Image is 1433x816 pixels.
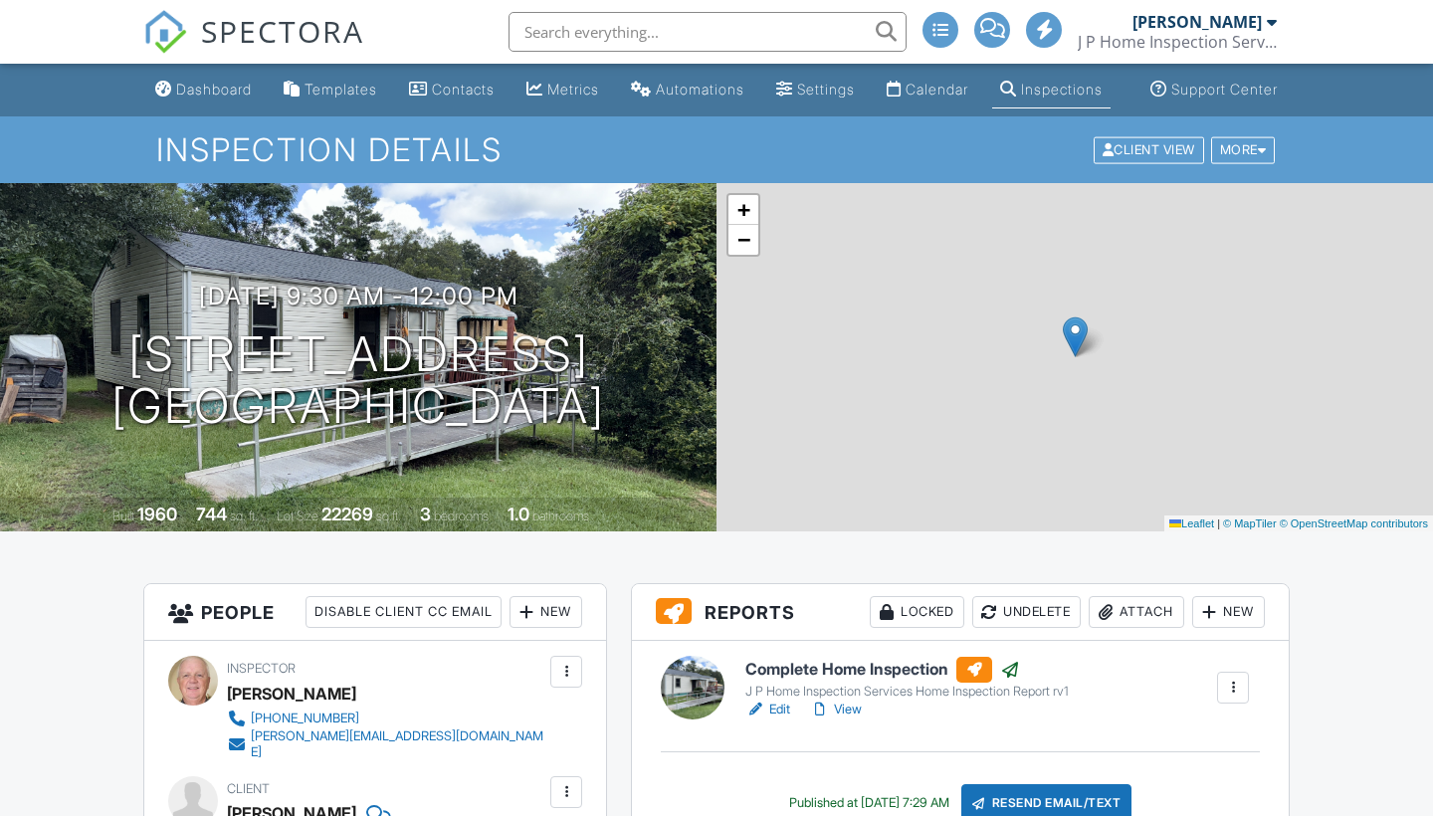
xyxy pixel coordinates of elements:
div: [PHONE_NUMBER] [251,711,359,726]
div: [PERSON_NAME][EMAIL_ADDRESS][DOMAIN_NAME] [251,728,545,760]
a: Contacts [401,72,503,108]
div: Metrics [547,81,599,98]
div: 744 [196,504,227,524]
div: New [510,596,582,628]
div: [PERSON_NAME] [227,679,356,709]
div: Dashboard [176,81,252,98]
a: Leaflet [1169,517,1214,529]
span: bedrooms [434,509,489,523]
a: Zoom in [728,195,758,225]
div: Support Center [1171,81,1278,98]
a: Dashboard [147,72,260,108]
div: Attach [1089,596,1184,628]
div: Contacts [432,81,495,98]
span: bathrooms [532,509,589,523]
h1: Inspection Details [156,132,1277,167]
span: − [737,227,750,252]
span: sq.ft. [376,509,401,523]
a: [PERSON_NAME][EMAIL_ADDRESS][DOMAIN_NAME] [227,728,545,760]
a: Settings [768,72,863,108]
img: The Best Home Inspection Software - Spectora [143,10,187,54]
a: Automations (Basic) [623,72,752,108]
a: Templates [276,72,385,108]
div: J P Home Inspection Services [1078,32,1277,52]
div: New [1192,596,1265,628]
span: Lot Size [277,509,318,523]
h6: Complete Home Inspection [745,657,1069,683]
span: Inspector [227,661,296,676]
span: sq. ft. [230,509,258,523]
a: © OpenStreetMap contributors [1280,517,1428,529]
div: Settings [797,81,855,98]
img: Marker [1063,316,1088,357]
a: Complete Home Inspection J P Home Inspection Services Home Inspection Report rv1 [745,657,1069,701]
div: 1.0 [508,504,529,524]
span: Client [227,781,270,796]
div: Automations [656,81,744,98]
div: 22269 [321,504,373,524]
h3: People [144,584,606,641]
div: More [1211,136,1276,163]
input: Search everything... [509,12,907,52]
div: 1960 [137,504,177,524]
span: + [737,197,750,222]
a: © MapTiler [1223,517,1277,529]
div: Locked [870,596,964,628]
span: Built [112,509,134,523]
h3: Reports [632,584,1289,641]
div: J P Home Inspection Services Home Inspection Report rv1 [745,684,1069,700]
div: Undelete [972,596,1081,628]
a: Calendar [879,72,976,108]
a: Support Center [1142,72,1286,108]
div: Client View [1094,136,1204,163]
span: SPECTORA [201,10,364,52]
div: Disable Client CC Email [306,596,502,628]
div: [PERSON_NAME] [1132,12,1262,32]
a: View [810,700,862,719]
h1: [STREET_ADDRESS] [GEOGRAPHIC_DATA] [111,328,605,434]
a: Metrics [518,72,607,108]
div: Calendar [906,81,968,98]
h3: [DATE] 9:30 am - 12:00 pm [199,283,518,309]
div: Inspections [1021,81,1103,98]
div: Published at [DATE] 7:29 AM [789,795,949,811]
div: 3 [420,504,431,524]
a: Client View [1092,141,1209,156]
a: Edit [745,700,790,719]
a: [PHONE_NUMBER] [227,709,545,728]
a: Zoom out [728,225,758,255]
a: SPECTORA [143,27,364,69]
div: Templates [305,81,377,98]
span: | [1217,517,1220,529]
a: Inspections [992,72,1111,108]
